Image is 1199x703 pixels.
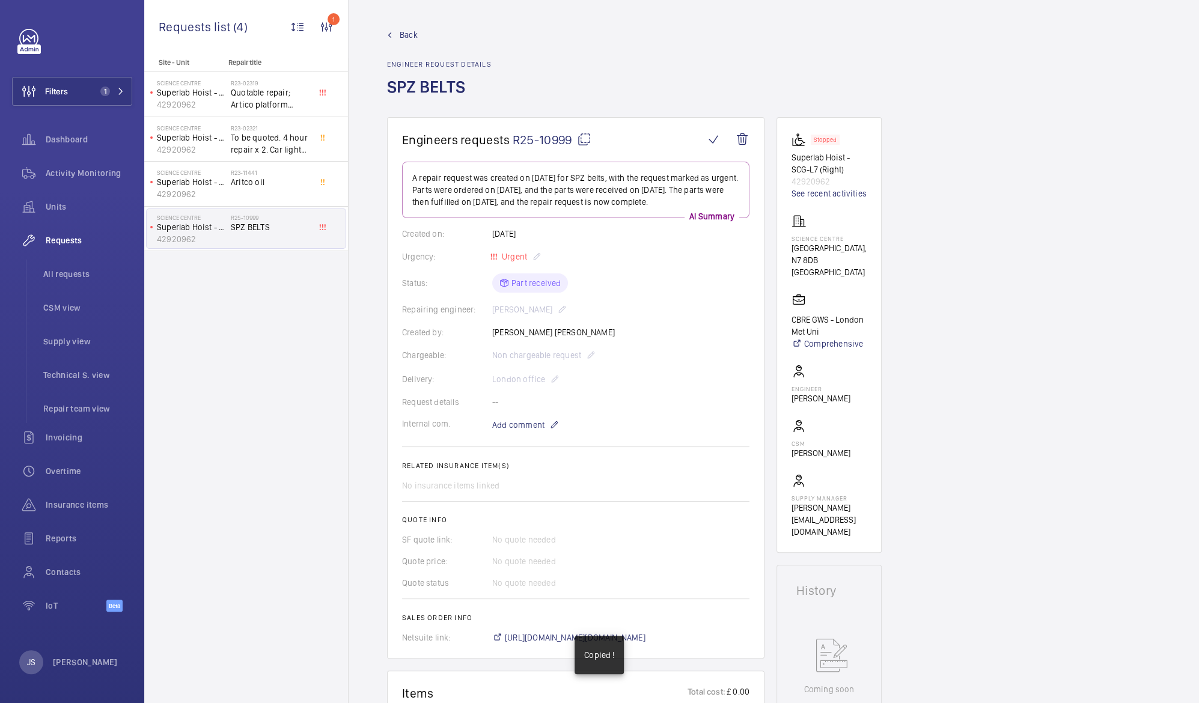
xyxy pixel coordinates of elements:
img: platform_lift.svg [792,132,811,147]
span: Requests [46,234,132,246]
span: To be quoted. 4 hour repair x 2. Car light unit upgrade to LED for both Science centre hoist lift... [231,132,310,156]
h2: Engineer request details [387,60,492,68]
p: A repair request was created on [DATE] for SPZ belts, with the request marked as urgent. Parts we... [412,172,739,208]
p: [GEOGRAPHIC_DATA], [792,242,867,254]
p: Science Centre [157,214,226,221]
p: Science Centre [157,124,226,132]
h1: Items [402,686,434,701]
span: Engineers requests [402,132,510,147]
h2: Related insurance item(s) [402,461,749,470]
p: 42920962 [157,188,226,200]
h1: History [796,585,862,597]
span: Dashboard [46,133,132,145]
span: Contacts [46,566,132,578]
a: Comprehensive [792,338,867,350]
span: Quotable repair; Artico platform motor making excessive noise in travel, requires covers removing... [231,87,310,111]
p: [PERSON_NAME][EMAIL_ADDRESS][DOMAIN_NAME] [792,502,867,538]
span: Back [400,29,418,41]
p: AI Summary [685,210,739,222]
span: IoT [46,600,106,612]
p: Superlab Hoist - SCG-L7 (Right) [157,221,226,233]
span: Filters [45,85,68,97]
span: R25-10999 [513,132,591,147]
p: Copied ! [584,649,614,661]
p: £ 0.00 [725,686,749,701]
span: [URL][DOMAIN_NAME][DOMAIN_NAME] [505,631,645,644]
p: 42920962 [157,144,226,156]
h2: Quote info [402,516,749,524]
p: Coming soon [804,683,854,695]
h2: R23-11441 [231,169,310,176]
span: CSM view [43,302,132,314]
span: Overtime [46,465,132,477]
p: 42920962 [157,233,226,245]
span: Units [46,201,132,213]
p: N7 8DB [GEOGRAPHIC_DATA] [792,254,867,278]
p: 42920962 [792,175,867,187]
p: Total cost: [688,686,725,701]
h2: R25-10999 [231,214,310,221]
span: Aritco oil [231,176,310,188]
a: See recent activities [792,187,867,199]
span: 1 [100,87,110,96]
h1: SPZ BELTS [387,76,492,117]
p: [PERSON_NAME] [53,656,118,668]
p: Superlab Hoist - SCG-L7 (Right) [792,151,867,175]
span: Activity Monitoring [46,167,132,179]
span: SPZ BELTS [231,221,310,233]
span: Reports [46,532,132,544]
p: Repair title [228,58,308,67]
p: Stopped [814,138,837,142]
p: Site - Unit [144,58,224,67]
p: Superlab Hoist - SCG-L7 (Right) [157,132,226,144]
span: Beta [106,600,123,612]
p: Superlab Hoist - SCG-L7 (Right) [157,176,226,188]
button: Filters1 [12,77,132,106]
a: [URL][DOMAIN_NAME][DOMAIN_NAME] [492,631,645,644]
h2: Sales order info [402,613,749,622]
p: Superlab Hoist - SCG-L7 (Right) [157,87,226,99]
span: Supply view [43,335,132,347]
p: Engineer [792,385,850,392]
span: Requests list [159,19,233,34]
p: CSM [792,440,850,447]
span: Insurance items [46,499,132,511]
p: JS [27,656,35,668]
p: Supply manager [792,495,867,502]
p: Science Centre [157,169,226,176]
p: 42920962 [157,99,226,111]
p: CBRE GWS - London Met Uni [792,314,867,338]
p: Science Centre [792,235,867,242]
span: Invoicing [46,431,132,443]
p: [PERSON_NAME] [792,392,850,404]
span: Add comment [492,419,545,431]
p: Science Centre [157,79,226,87]
h2: R23-02321 [231,124,310,132]
p: [PERSON_NAME] [792,447,850,459]
span: Repair team view [43,403,132,415]
span: Technical S. view [43,369,132,381]
h2: R23-02319 [231,79,310,87]
span: All requests [43,268,132,280]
